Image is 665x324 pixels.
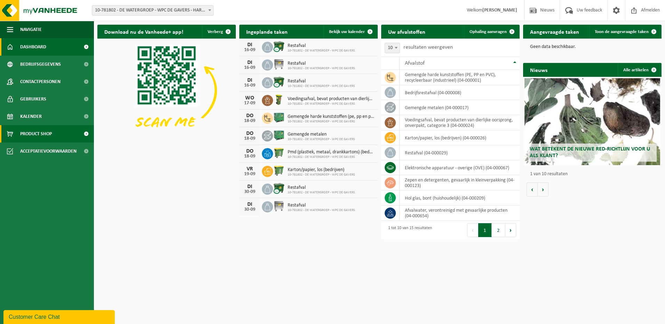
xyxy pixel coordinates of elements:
h2: Ingeplande taken [239,25,295,38]
span: Gebruikers [20,90,46,108]
span: Dashboard [20,38,46,56]
div: 16-09 [243,83,257,88]
span: Bedrijfsgegevens [20,56,61,73]
div: DO [243,113,257,119]
img: PB-HB-1400-HPE-GN-01 [273,129,285,141]
img: WB-0060-HPE-GN-50 [273,94,285,106]
span: Kalender [20,108,42,125]
div: DI [243,202,257,207]
span: Gemengde harde kunststoffen (pe, pp en pvc), recycleerbaar (industrieel) [288,114,374,120]
h2: Aangevraagde taken [523,25,586,38]
span: Restafval [288,203,355,208]
div: 19-09 [243,172,257,177]
div: 30-09 [243,207,257,212]
span: 10-781802 - DE WATERGROEP - WPC DE GAVERS [288,208,355,212]
p: Geen data beschikbaar. [530,44,655,49]
h2: Nieuws [523,63,554,76]
strong: [PERSON_NAME] [482,8,517,13]
span: Afvalstof [405,60,425,66]
span: Restafval [288,185,355,191]
span: 10-781802 - DE WATERGROEP - WPC DE GAVERS [288,84,355,88]
button: 2 [492,223,505,237]
h2: Download nu de Vanheede+ app! [97,25,190,38]
td: bedrijfsrestafval (04-000008) [400,85,520,100]
span: Restafval [288,79,355,84]
img: WB-0770-HPE-GN-50 [273,147,285,159]
td: karton/papier, los (bedrijven) (04-000026) [400,130,520,145]
td: gemengde metalen (04-000017) [400,100,520,115]
div: DI [243,42,257,48]
a: Ophaling aanvragen [464,25,519,39]
div: DO [243,148,257,154]
div: WO [243,95,257,101]
div: 16-09 [243,48,257,52]
button: Volgende [538,183,548,196]
span: 10 [385,43,400,53]
a: Alle artikelen [618,63,661,77]
button: Previous [467,223,478,237]
span: 10-781802 - DE WATERGROEP - WPC DE GAVERS - HARELBEKE [92,6,213,15]
button: 1 [478,223,492,237]
span: 10-781802 - DE WATERGROEP - WPC DE GAVERS [288,173,355,177]
span: Restafval [288,43,355,49]
div: 18-09 [243,154,257,159]
span: Ophaling aanvragen [470,30,507,34]
td: zepen en detergenten, gevaarlijk in kleinverpakking (04-000123) [400,175,520,191]
span: Bekijk uw kalender [329,30,365,34]
td: gemengde harde kunststoffen (PE, PP en PVC), recycleerbaar (industrieel) (04-000001) [400,70,520,85]
button: Vorige [527,183,538,196]
div: 1 tot 10 van 15 resultaten [385,222,432,238]
span: 10-781802 - DE WATERGROEP - WPC DE GAVERS [288,155,374,159]
span: 10-781802 - DE WATERGROEP - WPC DE GAVERS [288,120,374,124]
div: DI [243,78,257,83]
span: 10-781802 - DE WATERGROEP - WPC DE GAVERS - HARELBEKE [92,5,214,16]
span: Contactpersonen [20,73,61,90]
span: 10-781802 - DE WATERGROEP - WPC DE GAVERS [288,66,355,71]
img: WB-1100-GAL-GY-01 [273,58,285,70]
td: restafval (04-000029) [400,145,520,160]
span: 10-781802 - DE WATERGROEP - WPC DE GAVERS [288,137,355,141]
img: WB-0770-HPE-GN-51 [273,165,285,177]
div: 30-09 [243,189,257,194]
button: Next [505,223,516,237]
div: DI [243,60,257,65]
a: Toon de aangevraagde taken [589,25,661,39]
span: Restafval [288,61,355,66]
p: 1 van 10 resultaten [530,172,658,177]
td: elektronische apparatuur - overige (OVE) (04-000067) [400,160,520,175]
button: Verberg [202,25,235,39]
label: resultaten weergeven [403,44,453,50]
div: 18-09 [243,119,257,123]
span: Karton/papier, los (bedrijven) [288,167,355,173]
span: Product Shop [20,125,52,143]
a: Bekijk uw kalender [323,25,377,39]
img: PB-HB-1400-HPE-GN-01 [273,112,285,123]
td: hol glas, bont (huishoudelijk) (04-000209) [400,191,520,205]
img: WB-1100-CU [273,41,285,52]
span: Wat betekent de nieuwe RED-richtlijn voor u als klant? [530,146,650,159]
div: DO [243,131,257,136]
span: Toon de aangevraagde taken [595,30,649,34]
a: Wat betekent de nieuwe RED-richtlijn voor u als klant? [524,78,660,165]
td: voedingsafval, bevat producten van dierlijke oorsprong, onverpakt, categorie 3 (04-000024) [400,115,520,130]
img: Download de VHEPlus App [97,39,236,143]
span: 10-781802 - DE WATERGROEP - WPC DE GAVERS [288,49,355,53]
img: WB-1100-CU [273,76,285,88]
span: Verberg [208,30,223,34]
span: Pmd (plastiek, metaal, drankkartons) (bedrijven) [288,149,374,155]
div: 16-09 [243,65,257,70]
span: Navigatie [20,21,42,38]
div: 17-09 [243,101,257,106]
div: 18-09 [243,136,257,141]
div: DI [243,184,257,189]
span: Voedingsafval, bevat producten van dierlijke oorsprong, onverpakt, categorie 3 [288,96,374,102]
img: WB-1100-GAL-GY-01 [273,200,285,212]
h2: Uw afvalstoffen [381,25,432,38]
img: WB-1100-CU [273,183,285,194]
span: Acceptatievoorwaarden [20,143,77,160]
td: afvalwater, verontreinigd met gevaarlijke producten (04-000654) [400,205,520,221]
div: VR [243,166,257,172]
iframe: chat widget [3,309,116,324]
